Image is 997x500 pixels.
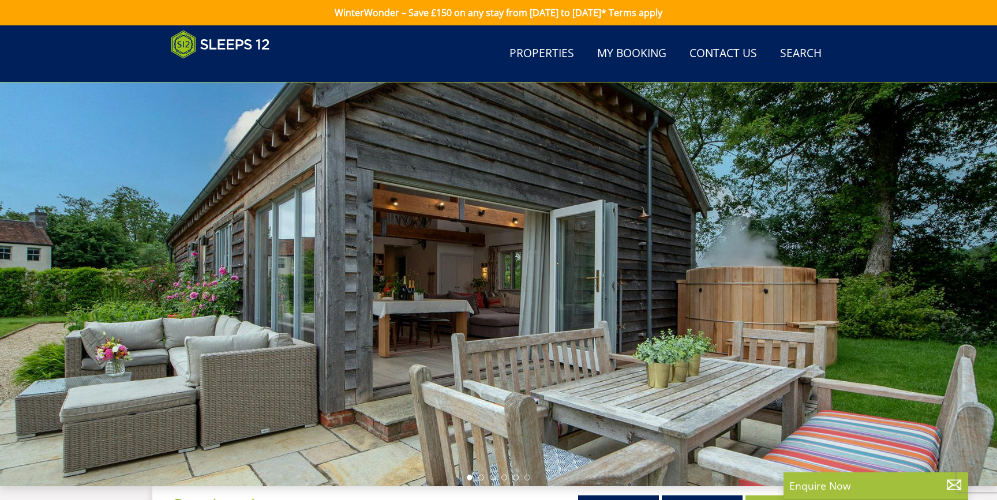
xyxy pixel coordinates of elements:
[505,41,579,67] a: Properties
[775,41,826,67] a: Search
[789,478,962,493] p: Enquire Now
[165,66,286,76] iframe: Customer reviews powered by Trustpilot
[593,41,671,67] a: My Booking
[685,41,762,67] a: Contact Us
[171,30,270,59] img: Sleeps 12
